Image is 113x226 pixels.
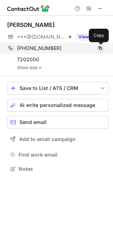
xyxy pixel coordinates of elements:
[20,102,95,108] span: AI write personalized message
[7,164,109,174] button: Notes
[38,65,42,70] img: -
[7,133,109,146] button: Add to email campaign
[7,99,109,112] button: AI write personalized message
[7,4,50,13] img: ContactOut v5.3.10
[17,56,39,63] span: 7202000
[17,45,61,51] span: [PHONE_NUMBER]
[18,166,106,172] span: Notes
[19,136,76,142] span: Add to email campaign
[7,21,55,28] div: [PERSON_NAME]
[7,116,109,129] button: Send email
[17,65,109,70] a: Show less
[18,152,106,158] span: Find work email
[17,34,66,40] span: ***@[DOMAIN_NAME]
[20,119,47,125] span: Send email
[76,33,104,40] button: Reveal Button
[7,150,109,160] button: Find work email
[20,85,96,91] div: Save to List / ATS / CRM
[7,82,109,95] button: save-profile-one-click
